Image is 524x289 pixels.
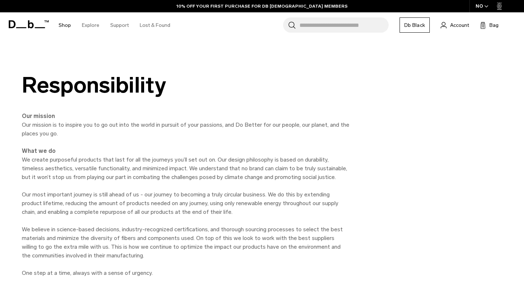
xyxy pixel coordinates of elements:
[489,21,499,29] span: Bag
[450,21,469,29] span: Account
[176,3,348,9] a: 10% OFF YOUR FIRST PURCHASE FOR DB [DEMOGRAPHIC_DATA] MEMBERS
[480,21,499,29] button: Bag
[400,17,430,33] a: Db Black
[22,113,55,119] strong: Our mission
[59,12,71,38] a: Shop
[140,12,170,38] a: Lost & Found
[110,12,129,38] a: Support
[441,21,469,29] a: Account
[22,112,349,277] p: Our mission is to inspire you to go out into the world in pursuit of your passions, and Do Better...
[53,12,176,38] nav: Main Navigation
[22,147,56,154] strong: What we do
[82,12,99,38] a: Explore
[22,73,349,97] div: Responsibility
